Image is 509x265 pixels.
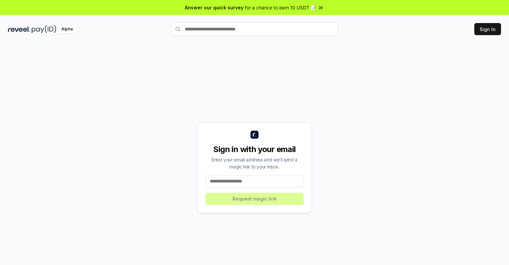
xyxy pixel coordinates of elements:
[205,156,304,170] div: Enter your email address and we’ll send a magic link to your inbox.
[32,25,56,33] img: pay_id
[245,4,316,11] span: for a chance to earn 10 USDT 📝
[185,4,243,11] span: Answer our quick survey
[474,23,501,35] button: Sign In
[205,144,304,155] div: Sign in with your email
[250,131,259,139] img: logo_small
[8,25,30,33] img: reveel_dark
[58,25,76,33] div: Alpha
